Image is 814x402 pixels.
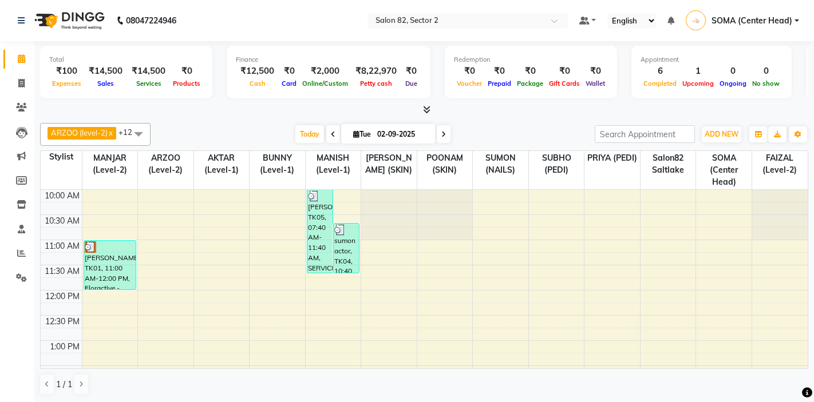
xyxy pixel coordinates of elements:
[485,79,514,87] span: Prepaid
[250,151,305,177] span: BUNNY (level-1)
[595,125,695,143] input: Search Appointment
[49,55,203,65] div: Total
[583,65,608,78] div: ₹0
[247,79,268,87] span: Cash
[42,240,82,252] div: 11:00 AM
[473,151,528,177] span: SUMON (NAILS)
[133,79,164,87] span: Services
[454,79,485,87] span: Voucher
[299,65,351,78] div: ₹2,000
[49,79,84,87] span: Expenses
[295,125,324,143] span: Today
[48,366,82,378] div: 1:30 PM
[546,79,583,87] span: Gift Cards
[514,79,546,87] span: Package
[236,55,421,65] div: Finance
[42,190,82,202] div: 10:00 AM
[361,151,417,177] span: [PERSON_NAME] (SKIN)
[641,151,696,177] span: Salon82 saltlake
[401,65,421,78] div: ₹0
[43,316,82,328] div: 12:30 PM
[351,65,401,78] div: ₹8,22,970
[126,5,176,37] b: 08047224946
[84,241,136,289] div: [PERSON_NAME], TK01, 11:00 AM-12:00 PM, Floractive - Nanoplastia
[84,65,127,78] div: ₹14,500
[749,65,783,78] div: 0
[279,65,299,78] div: ₹0
[679,65,717,78] div: 1
[641,79,679,87] span: Completed
[334,224,359,273] div: sumon actor, TK04, 10:40 AM-11:40 AM, GLOBAL HAIR COLOUR MEN - pH
[679,79,717,87] span: Upcoming
[546,65,583,78] div: ₹0
[641,55,783,65] div: Appointment
[454,65,485,78] div: ₹0
[299,79,351,87] span: Online/Custom
[752,151,808,177] span: FAIZAL (level-2)
[236,65,279,78] div: ₹12,500
[138,151,193,177] span: ARZOO (level-2)
[42,265,82,277] div: 11:30 AM
[108,128,113,137] a: x
[374,126,431,143] input: 2025-09-02
[485,65,514,78] div: ₹0
[717,65,749,78] div: 0
[118,128,141,137] span: +12
[170,79,203,87] span: Products
[48,341,82,353] div: 1:00 PM
[454,55,608,65] div: Redemption
[749,79,783,87] span: No show
[584,151,640,165] span: PRIYA (PEDI)
[307,190,333,273] div: [PERSON_NAME], TK05, 07:40 AM-11:40 AM, SERVICE [DEMOGRAPHIC_DATA]-[GEOGRAPHIC_DATA] (BRAZILIAN C...
[43,290,82,303] div: 12:00 PM
[402,79,420,87] span: Due
[279,79,299,87] span: Card
[357,79,395,87] span: Petty cash
[717,79,749,87] span: Ongoing
[94,79,117,87] span: Sales
[417,151,473,177] span: POONAM (SKIN)
[583,79,608,87] span: Wallet
[56,379,72,391] span: 1 / 1
[350,130,374,138] span: Tue
[29,5,108,37] img: logo
[686,10,706,30] img: SOMA (Center Head)
[170,65,203,78] div: ₹0
[127,65,170,78] div: ₹14,500
[529,151,584,177] span: SUBHO (PEDI)
[705,130,738,138] span: ADD NEW
[306,151,361,177] span: MANISH (level-1)
[194,151,250,177] span: AKTAR (level-1)
[696,151,752,189] span: SOMA (Center Head)
[82,151,138,177] span: MANJAR (Level-2)
[49,65,84,78] div: ₹100
[51,128,108,137] span: ARZOO (level-2)
[514,65,546,78] div: ₹0
[42,215,82,227] div: 10:30 AM
[41,151,82,163] div: Stylist
[641,65,679,78] div: 6
[712,15,792,27] span: SOMA (Center Head)
[702,126,741,142] button: ADD NEW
